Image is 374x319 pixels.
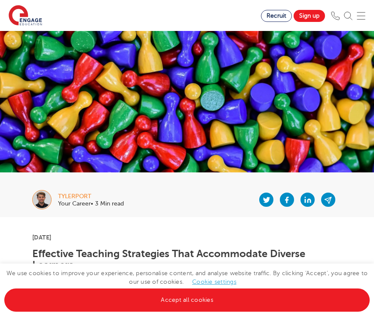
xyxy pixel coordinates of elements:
p: Your Career• 3 Min read [58,201,124,207]
img: Mobile Menu [357,12,365,20]
span: Recruit [267,12,286,19]
img: Phone [331,12,340,20]
a: Accept all cookies [4,288,370,312]
div: tylerport [58,193,124,199]
span: We use cookies to improve your experience, personalise content, and analyse website traffic. By c... [4,270,370,303]
img: Engage Education [9,5,42,27]
a: Cookie settings [192,279,236,285]
p: [DATE] [32,234,342,240]
a: Sign up [294,10,325,22]
h1: Effective Teaching Strategies That Accommodate Diverse Learners [32,248,342,271]
a: Recruit [261,10,292,22]
img: Search [344,12,353,20]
